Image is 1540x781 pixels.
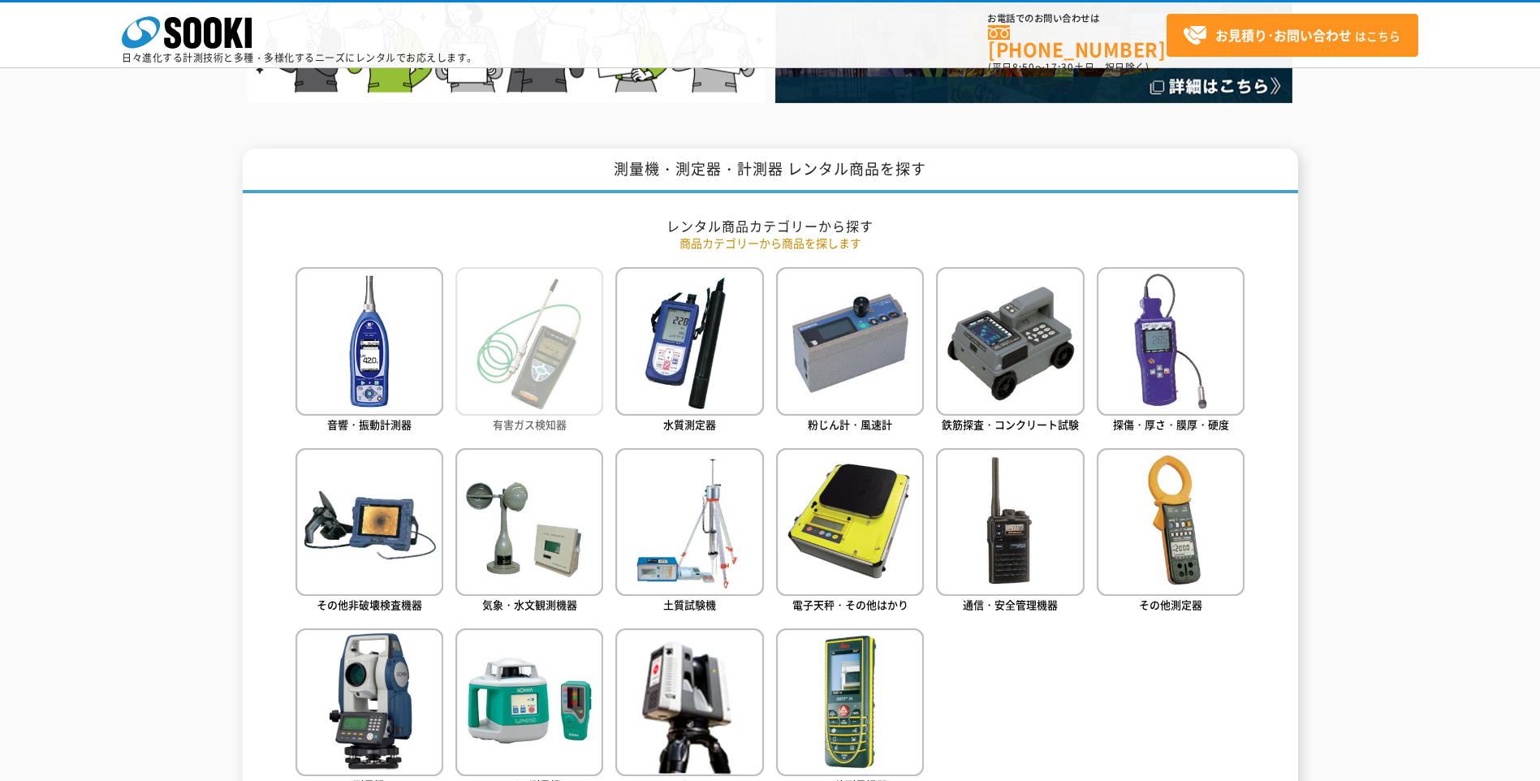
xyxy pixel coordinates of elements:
[663,597,716,612] span: 土質試験機
[493,416,567,432] span: 有害ガス検知器
[988,14,1167,24] span: お電話でのお問い合わせは
[615,448,763,596] img: 土質試験機
[295,448,443,596] img: その他非破壊検査機器
[1097,448,1245,596] img: その他測定器
[776,267,924,415] img: 粉じん計・風速計
[988,25,1167,58] a: [PHONE_NUMBER]
[942,416,1079,432] span: 鉄筋探査・コンクリート試験
[455,267,603,435] a: 有害ガス検知器
[1183,24,1400,48] span: はこちら
[963,597,1058,612] span: 通信・安全管理機器
[615,628,763,776] img: 3Dスキャナー
[1097,448,1245,616] a: その他測定器
[792,597,908,612] span: 電子天秤・その他はかり
[455,448,603,596] img: 気象・水文観測機器
[295,235,1245,252] p: 商品カテゴリーから商品を探します
[615,267,763,415] img: 水質測定器
[663,416,716,432] span: 水質測定器
[1045,60,1074,75] span: 17:30
[317,597,422,612] span: その他非破壊検査機器
[1097,267,1245,415] img: 探傷・厚さ・膜厚・硬度
[455,267,603,415] img: 有害ガス検知器
[776,448,924,596] img: 電子天秤・その他はかり
[295,267,443,415] img: 音響・振動計測器
[455,628,603,776] img: レーザー測量機・墨出器
[936,267,1084,415] img: 鉄筋探査・コンクリート試験
[615,448,763,616] a: 土質試験機
[295,218,1245,235] h2: レンタル商品カテゴリーから探す
[1012,60,1035,75] span: 8:50
[327,416,412,432] span: 音響・振動計測器
[295,267,443,435] a: 音響・振動計測器
[1215,25,1352,45] strong: お見積り･お問い合わせ
[936,448,1084,596] img: 通信・安全管理機器
[295,628,443,776] img: 測量機
[988,60,1149,75] span: (平日 ～ 土日、祝日除く)
[122,53,477,63] p: 日々進化する計測技術と多種・多様化するニーズにレンタルでお応えします。
[455,448,603,616] a: 気象・水文観測機器
[776,628,924,776] img: その他測量機器
[1113,416,1229,432] span: 探傷・厚さ・膜厚・硬度
[295,448,443,616] a: その他非破壊検査機器
[936,448,1084,616] a: 通信・安全管理機器
[482,597,577,612] span: 気象・水文観測機器
[1097,267,1245,435] a: 探傷・厚さ・膜厚・硬度
[808,416,892,432] span: 粉じん計・風速計
[1167,14,1418,57] a: お見積り･お問い合わせはこちら
[615,267,763,435] a: 水質測定器
[776,267,924,435] a: 粉じん計・風速計
[1139,597,1202,612] span: その他測定器
[243,149,1298,193] h1: 測量機・測定器・計測器 レンタル商品を探す
[776,448,924,616] a: 電子天秤・その他はかり
[936,267,1084,435] a: 鉄筋探査・コンクリート試験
